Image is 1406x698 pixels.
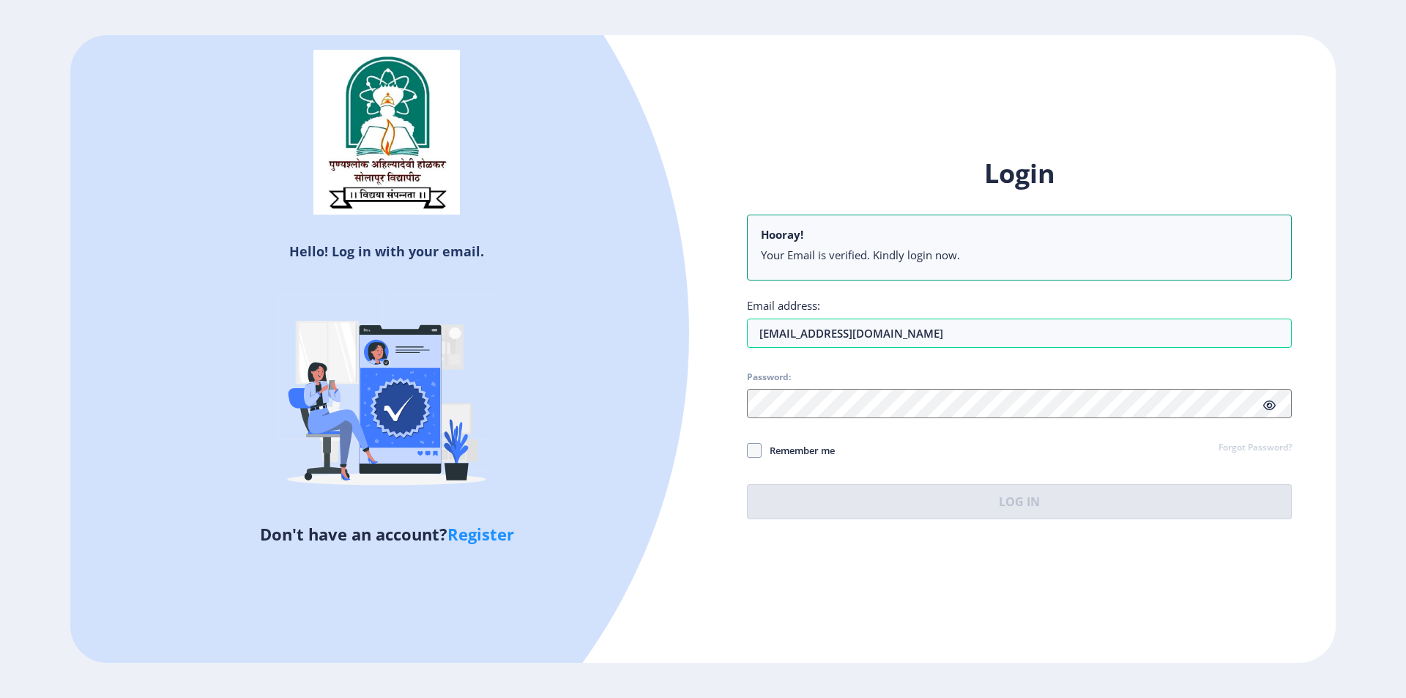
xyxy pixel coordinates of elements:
[447,523,514,545] a: Register
[761,227,803,242] b: Hooray!
[761,248,1278,262] li: Your Email is verified. Kindly login now.
[747,156,1292,191] h1: Login
[747,319,1292,348] input: Email address
[762,442,835,459] span: Remember me
[747,484,1292,519] button: Log In
[258,266,515,522] img: Verified-rafiki.svg
[81,522,692,546] h5: Don't have an account?
[313,50,460,215] img: sulogo.png
[747,371,791,383] label: Password:
[747,298,820,313] label: Email address:
[1219,442,1292,455] a: Forgot Password?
